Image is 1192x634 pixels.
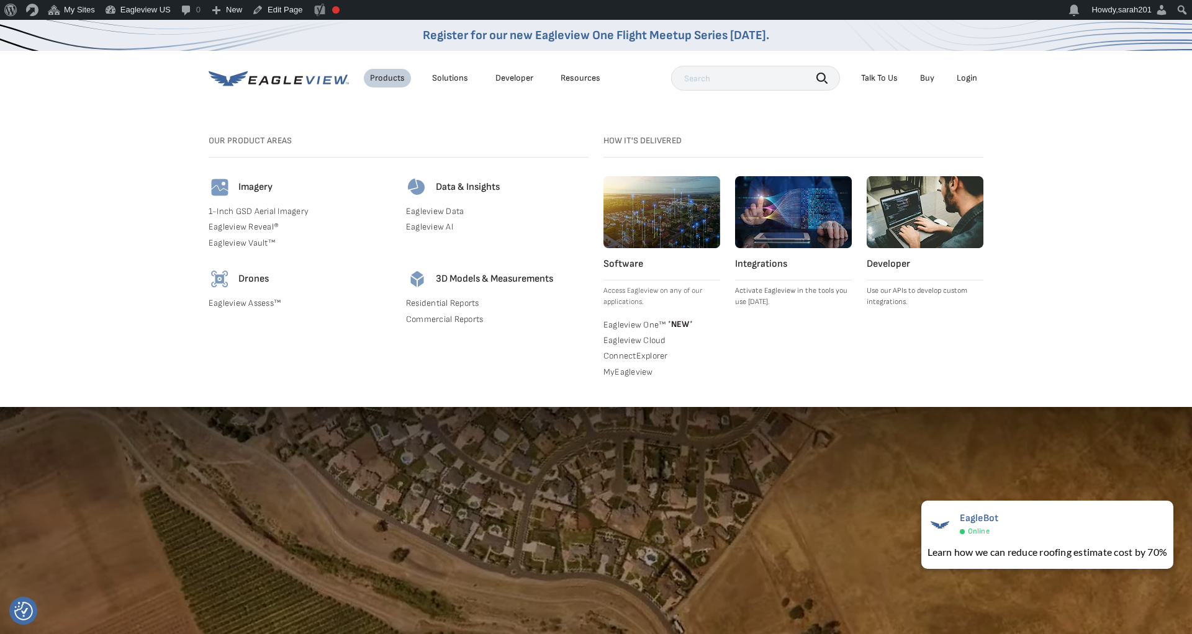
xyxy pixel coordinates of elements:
[960,512,999,524] span: EagleBot
[406,268,428,290] img: 3d-models-icon.svg
[209,135,589,146] h3: Our Product Areas
[14,602,33,620] img: Revisit consent button
[957,73,977,84] div: Login
[671,66,840,91] input: Search
[603,367,720,378] a: MyEagleview
[406,206,589,217] a: Eagleview Data
[603,258,720,270] h4: Software
[209,221,391,233] a: Eagleview Reveal®
[735,285,852,308] p: Activate Eagleview in the tools you use [DATE].
[867,258,983,270] h4: Developer
[603,335,720,346] a: Eagleview Cloud
[406,176,428,199] img: data-icon.svg
[735,176,852,308] a: Integrations Activate Eagleview in the tools you use [DATE].
[666,319,692,329] span: NEW
[735,258,852,270] h4: Integrations
[867,176,983,248] img: developer.webp
[370,73,405,84] div: Products
[603,350,720,362] a: ConnectExplorer
[209,206,391,217] a: 1-Inch GSD Aerial Imagery
[1118,5,1152,14] span: sarah201
[209,176,231,199] img: imagery-icon.svg
[561,73,600,84] div: Resources
[867,176,983,308] a: Developer Use our APIs to develop custom integrations.
[928,512,952,537] img: EagleBot
[436,181,500,194] h4: Data & Insights
[495,73,533,84] a: Developer
[209,268,231,290] img: drones-icon.svg
[406,221,589,233] a: Eagleview AI
[861,73,898,84] div: Talk To Us
[14,602,33,620] button: Consent Preferences
[238,273,269,285] h4: Drones
[735,176,852,248] img: integrations.webp
[436,273,553,285] h4: 3D Models & Measurements
[968,527,990,536] span: Online
[603,135,983,146] h3: How it's Delivered
[238,181,273,194] h4: Imagery
[406,314,589,325] a: Commercial Reports
[332,6,340,14] div: Needs improvement
[209,298,391,309] a: Eagleview Assess™
[423,28,769,43] a: Register for our new Eagleview One Flight Meetup Series [DATE].
[928,545,1167,560] div: Learn how we can reduce roofing estimate cost by 70%
[603,176,720,248] img: software.webp
[920,73,934,84] a: Buy
[603,318,720,330] a: Eagleview One™ *NEW*
[432,73,468,84] div: Solutions
[603,285,720,308] p: Access Eagleview on any of our applications.
[209,238,391,249] a: Eagleview Vault™
[406,298,589,309] a: Residential Reports
[867,285,983,308] p: Use our APIs to develop custom integrations.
